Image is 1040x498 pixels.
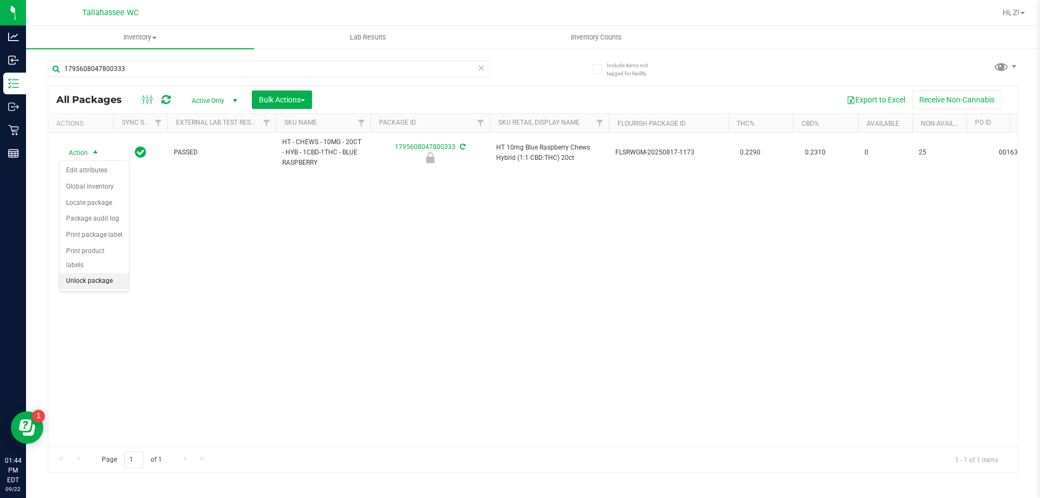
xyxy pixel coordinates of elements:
div: Newly Received [369,152,491,163]
span: Action [59,145,88,160]
a: Inventory Counts [482,26,710,49]
a: External Lab Test Result [176,119,261,126]
p: 01:44 PM EDT [5,456,21,485]
a: CBD% [802,120,819,127]
span: 25 [919,147,960,158]
a: PO ID [975,119,991,126]
a: Filter [353,114,370,132]
inline-svg: Inventory [8,78,19,89]
div: Actions [56,120,109,127]
a: 1795608047800333 [395,143,456,151]
span: Clear [477,61,485,75]
iframe: Resource center unread badge [32,410,45,423]
span: In Sync [135,145,146,160]
span: select [89,145,102,160]
a: Filter [149,114,167,132]
inline-svg: Outbound [8,101,19,112]
span: Sync from Compliance System [458,143,465,151]
a: Filter [258,114,276,132]
input: Search Package ID, Item Name, SKU, Lot or Part Number... [48,61,490,77]
a: THC% [737,120,755,127]
a: Lab Results [254,26,482,49]
p: 09/22 [5,485,21,493]
a: Flourish Package ID [617,120,686,127]
li: Global inventory [60,179,129,195]
span: 0 [864,147,906,158]
span: HT 10mg Blue Raspberry Chews Hybrid (1:1 CBD:THC) 20ct [496,143,602,163]
span: 1 - 1 of 1 items [946,451,1007,468]
span: Inventory [26,33,254,42]
span: All Packages [56,94,133,106]
a: Package ID [379,119,416,126]
span: 0.2310 [799,145,831,160]
inline-svg: Reports [8,148,19,159]
span: Lab Results [335,33,401,42]
span: 0.2290 [734,145,766,160]
span: Tallahassee WC [82,8,139,17]
span: FLSRWGM-20250817-1173 [615,147,721,158]
li: Locate package [60,195,129,211]
li: Package audit log [60,211,129,227]
span: Include items not tagged for facility [607,61,661,77]
iframe: Resource center [11,411,43,444]
span: Inventory Counts [556,33,636,42]
button: Export to Excel [840,90,912,109]
a: Available [867,120,899,127]
span: Page of 1 [93,451,171,468]
inline-svg: Analytics [8,31,19,42]
li: Print package label [60,227,129,243]
button: Receive Non-Cannabis [912,90,1002,109]
a: Filter [472,114,490,132]
span: HT - CHEWS - 10MG - 20CT - HYB - 1CBD-1THC - BLUE RASPBERRY [282,137,364,169]
inline-svg: Inbound [8,55,19,66]
a: Non-Available [921,120,969,127]
span: Bulk Actions [259,95,305,104]
a: SKU Name [284,119,317,126]
li: Print product labels [60,243,129,273]
span: Hi, Z! [1003,8,1019,17]
input: 1 [124,451,144,468]
button: Bulk Actions [252,90,312,109]
a: Filter [591,114,609,132]
a: Inventory [26,26,254,49]
a: Sku Retail Display Name [498,119,580,126]
li: Unlock package [60,273,129,289]
span: PASSED [174,147,269,158]
a: Sync Status [122,119,164,126]
inline-svg: Retail [8,125,19,135]
a: 00163495 [999,148,1029,156]
li: Edit attributes [60,163,129,179]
